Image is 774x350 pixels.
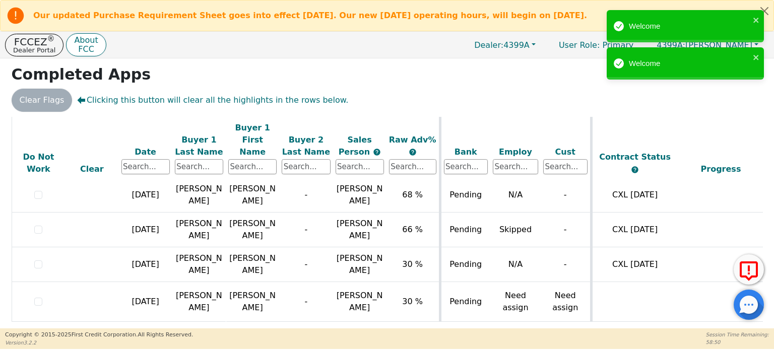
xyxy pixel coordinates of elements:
b: Our updated Purchase Requirement Sheet goes into effect [DATE]. Our new [DATE] operating hours, w... [33,11,587,20]
button: FCCEZ®Dealer Portal [5,34,63,56]
td: [PERSON_NAME] [226,213,279,247]
td: [PERSON_NAME] [172,282,226,322]
div: Buyer 1 Last Name [175,133,223,158]
button: close [753,51,760,63]
div: Buyer 2 Last Name [282,133,330,158]
span: Dealer: [474,40,503,50]
td: - [279,282,333,322]
button: AboutFCC [66,33,106,57]
div: Bank [444,146,488,158]
td: - [279,247,333,282]
div: Do Not Work [15,151,63,175]
input: Search... [121,159,170,174]
td: [DATE] [119,247,172,282]
td: [PERSON_NAME] [172,247,226,282]
td: - [279,178,333,213]
td: N/A [490,178,541,213]
p: Dealer Portal [13,47,55,53]
td: CXL [DATE] [591,178,678,213]
div: Cust [543,146,588,158]
td: [DATE] [119,213,172,247]
input: Search... [336,159,384,174]
td: - [279,213,333,247]
p: 58:50 [706,338,769,346]
td: Pending [440,213,490,247]
td: Need assign [490,282,541,322]
td: Pending [440,282,490,322]
input: Search... [493,159,538,174]
p: About [74,36,98,44]
button: Dealer:4399A [464,37,546,53]
span: Contract Status [599,152,671,162]
input: Search... [389,159,436,174]
td: [PERSON_NAME] [226,247,279,282]
span: 4399A [474,40,530,50]
td: [PERSON_NAME] [226,178,279,213]
p: Version 3.2.2 [5,339,193,346]
span: 30 % [402,259,423,269]
span: [PERSON_NAME] [337,184,383,205]
span: User Role : [559,40,600,50]
p: Primary [549,35,643,55]
td: - [541,213,591,247]
div: Welcome [629,58,750,69]
button: Close alert [755,1,773,21]
td: Pending [440,178,490,213]
strong: Completed Apps [12,65,151,83]
td: CXL [DATE] [591,247,678,282]
span: All Rights Reserved. [138,331,193,338]
td: Skipped [490,213,541,247]
td: [PERSON_NAME] [226,282,279,322]
span: [PERSON_NAME] [337,219,383,240]
sup: ® [47,34,55,43]
td: [DATE] [119,282,172,322]
div: Buyer 1 First Name [228,121,277,158]
span: 30 % [402,297,423,306]
td: [PERSON_NAME] [172,178,226,213]
input: Search... [282,159,330,174]
td: [DATE] [119,178,172,213]
p: Session Time Remaining: [706,331,769,338]
input: Search... [175,159,223,174]
td: Pending [440,247,490,282]
button: Report Error to FCC [734,254,764,285]
span: 68 % [402,190,423,199]
p: FCC [74,45,98,53]
td: Need assign [541,282,591,322]
button: close [753,14,760,26]
span: [PERSON_NAME] [337,253,383,275]
td: [PERSON_NAME] [172,213,226,247]
div: Clear [68,163,116,175]
span: Sales Person [339,134,373,156]
div: Date [121,146,170,158]
a: User Role: Primary [549,35,643,55]
div: Progress [680,163,762,175]
span: Clicking this button will clear all the highlights in the rows below. [77,94,348,106]
input: Search... [228,159,277,174]
input: Search... [543,159,588,174]
span: Raw Adv% [389,134,436,144]
p: FCCEZ [13,37,55,47]
span: [PERSON_NAME] [337,291,383,312]
div: Employ [493,146,538,158]
td: N/A [490,247,541,282]
span: 66 % [402,225,423,234]
p: Copyright © 2015- 2025 First Credit Corporation. [5,331,193,339]
td: - [541,247,591,282]
td: - [541,178,591,213]
input: Search... [444,159,488,174]
td: CXL [DATE] [591,213,678,247]
div: Welcome [629,21,750,32]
